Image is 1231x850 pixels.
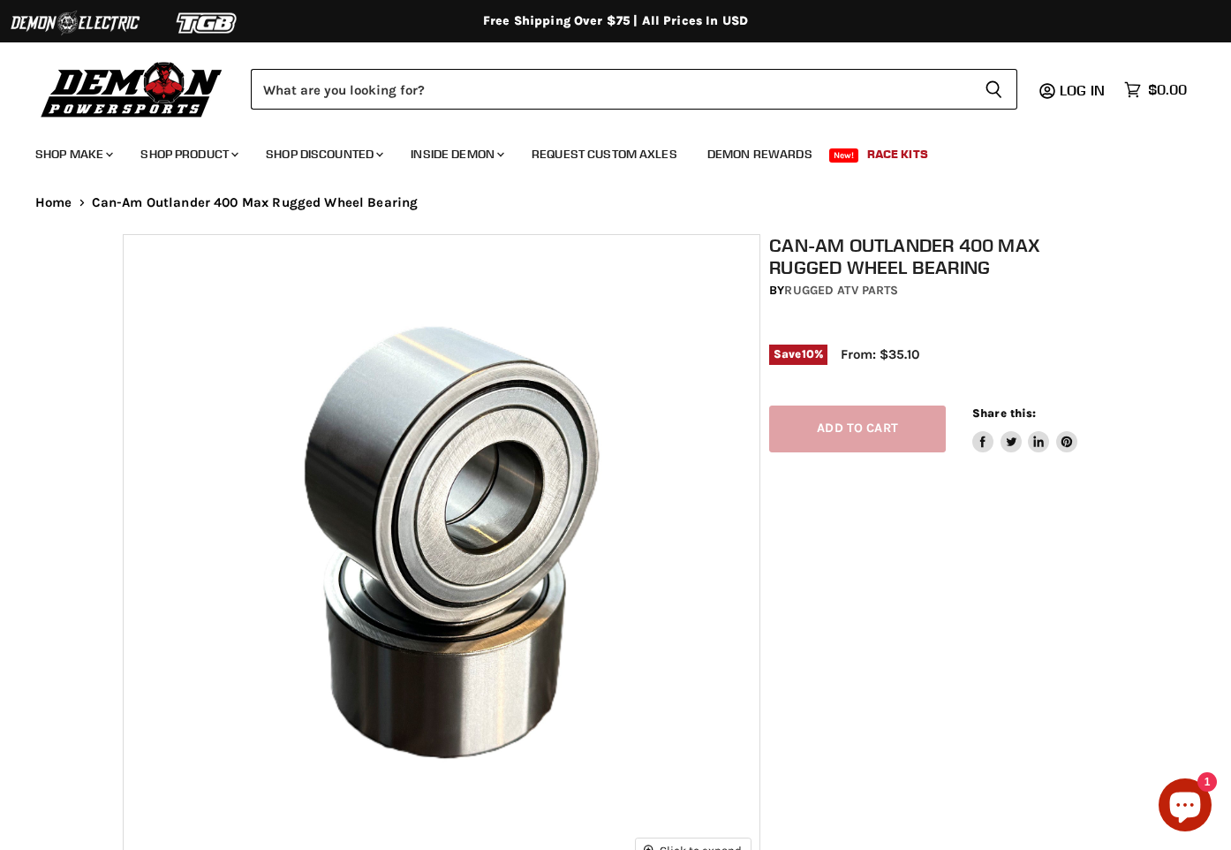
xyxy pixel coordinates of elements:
img: TGB Logo 2 [141,6,274,40]
span: Log in [1060,81,1105,99]
span: From: $35.10 [841,346,919,362]
h1: Can-Am Outlander 400 Max Rugged Wheel Bearing [769,234,1117,278]
ul: Main menu [22,129,1182,172]
div: by [769,281,1117,300]
input: Search [251,69,970,110]
button: Search [970,69,1017,110]
a: Race Kits [854,136,941,172]
a: Request Custom Axles [518,136,691,172]
a: $0.00 [1115,77,1196,102]
inbox-online-store-chat: Shopify online store chat [1153,778,1217,836]
a: Shop Make [22,136,124,172]
img: Demon Electric Logo 2 [9,6,141,40]
aside: Share this: [972,406,1077,452]
a: Inside Demon [397,136,515,172]
a: Rugged ATV Parts [784,283,898,298]
a: Log in [1052,82,1115,98]
a: Demon Rewards [694,136,826,172]
a: Shop Discounted [253,136,394,172]
span: $0.00 [1148,81,1187,98]
span: Save % [769,345,827,364]
form: Product [251,69,1017,110]
img: Demon Powersports [35,57,229,120]
span: Can-Am Outlander 400 Max Rugged Wheel Bearing [92,195,419,210]
a: Shop Product [127,136,249,172]
span: 10 [802,347,814,360]
span: Share this: [972,406,1036,420]
a: Home [35,195,72,210]
span: New! [829,148,859,163]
